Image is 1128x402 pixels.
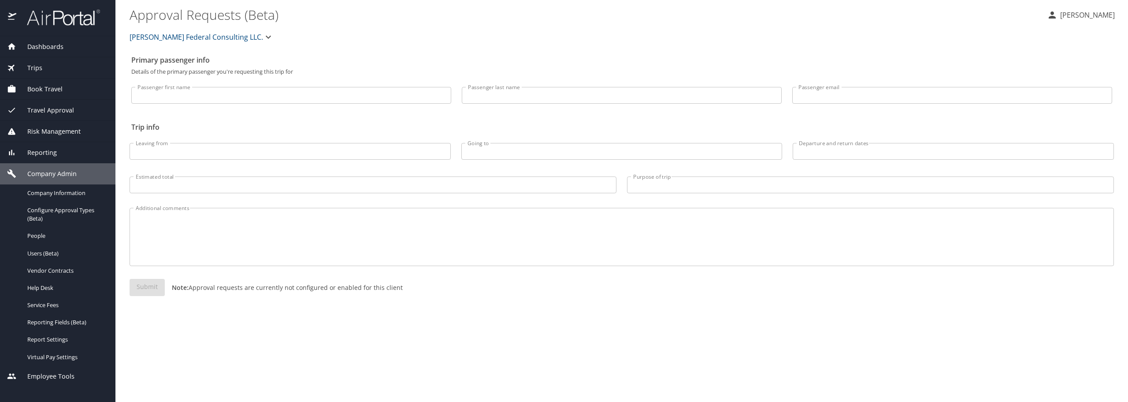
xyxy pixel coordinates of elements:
[16,372,74,381] span: Employee Tools
[27,284,105,292] span: Help Desk
[27,232,105,240] span: People
[27,189,105,197] span: Company Information
[16,127,81,136] span: Risk Management
[17,9,100,26] img: airportal-logo.png
[130,31,263,43] span: [PERSON_NAME] Federal Consulting LLC.
[130,1,1040,28] h1: Approval Requests (Beta)
[165,283,403,292] p: Approval requests are currently not configured or enabled for this client
[27,267,105,275] span: Vendor Contracts
[126,28,277,46] button: [PERSON_NAME] Federal Consulting LLC.
[16,84,63,94] span: Book Travel
[172,283,189,292] strong: Note:
[131,69,1112,75] p: Details of the primary passenger you're requesting this trip for
[1057,10,1115,20] p: [PERSON_NAME]
[27,335,105,344] span: Report Settings
[27,206,105,223] span: Configure Approval Types (Beta)
[1043,7,1118,23] button: [PERSON_NAME]
[131,120,1112,134] h2: Trip info
[16,42,63,52] span: Dashboards
[27,353,105,361] span: Virtual Pay Settings
[16,148,57,158] span: Reporting
[27,301,105,309] span: Service Fees
[16,63,42,73] span: Trips
[131,53,1112,67] h2: Primary passenger info
[27,318,105,327] span: Reporting Fields (Beta)
[16,169,77,179] span: Company Admin
[27,249,105,258] span: Users (Beta)
[16,105,74,115] span: Travel Approval
[8,9,17,26] img: icon-airportal.png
